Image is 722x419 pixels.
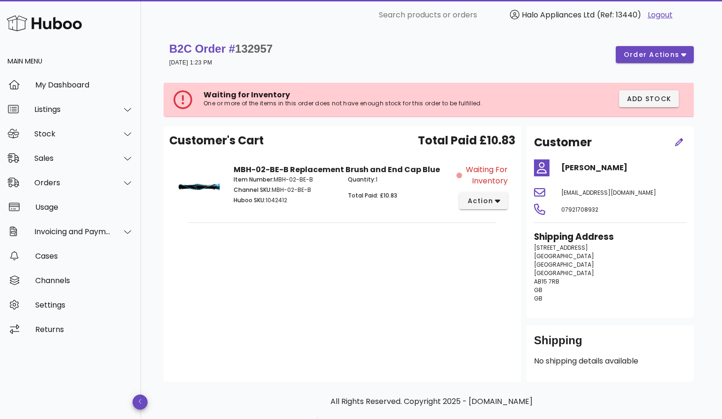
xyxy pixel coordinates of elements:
span: Add Stock [627,94,672,104]
span: Channel SKU: [234,186,272,194]
span: [GEOGRAPHIC_DATA] [534,252,594,260]
span: Huboo SKU: [234,196,266,204]
button: Add Stock [619,90,679,107]
span: [GEOGRAPHIC_DATA] [534,269,594,277]
span: order actions [623,50,680,60]
button: order actions [616,46,694,63]
span: Item Number: [234,175,274,183]
p: 1 [348,175,451,184]
span: Halo Appliances Ltd [522,9,595,20]
strong: B2C Order # [169,42,273,55]
div: Cases [35,252,133,261]
small: [DATE] 1:23 PM [169,59,212,66]
div: Sales [34,154,111,163]
span: Total Paid: £10.83 [348,191,397,199]
span: [STREET_ADDRESS] [534,244,588,252]
h4: [PERSON_NAME] [561,162,686,174]
div: Channels [35,276,133,285]
img: Huboo Logo [7,13,82,33]
div: My Dashboard [35,80,133,89]
a: Logout [648,9,673,21]
span: Waiting for Inventory [464,164,508,187]
span: Quantity: [348,175,376,183]
span: action [467,196,493,206]
p: 1042412 [234,196,337,205]
span: GB [534,286,542,294]
span: 07921708932 [561,206,598,213]
strong: MBH-02-BE-B Replacement Brush and End Cap Blue [234,164,440,175]
p: No shipping details available [534,356,686,367]
div: Invoicing and Payments [34,227,111,236]
span: (Ref: 13440) [597,9,641,20]
div: Usage [35,203,133,212]
p: MBH-02-BE-B [234,175,337,184]
img: Product Image [177,164,222,210]
div: Settings [35,300,133,309]
div: Returns [35,325,133,334]
h3: Shipping Address [534,230,686,244]
h2: Customer [534,134,592,151]
div: Stock [34,129,111,138]
span: Customer's Cart [169,132,264,149]
div: Orders [34,178,111,187]
span: 132957 [235,42,273,55]
div: Listings [34,105,111,114]
div: Shipping [534,333,686,356]
span: [EMAIL_ADDRESS][DOMAIN_NAME] [561,189,656,197]
span: Waiting for Inventory [204,89,290,100]
p: All Rights Reserved. Copyright 2025 - [DOMAIN_NAME] [171,396,692,407]
span: AB15 7RB [534,277,559,285]
span: Total Paid £10.83 [418,132,515,149]
p: MBH-02-BE-B [234,186,337,194]
button: action [459,192,508,209]
span: [GEOGRAPHIC_DATA] [534,261,594,269]
p: One or more of the items in this order does not have enough stock for this order to be fulfilled. [204,100,527,107]
span: GB [534,294,542,302]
